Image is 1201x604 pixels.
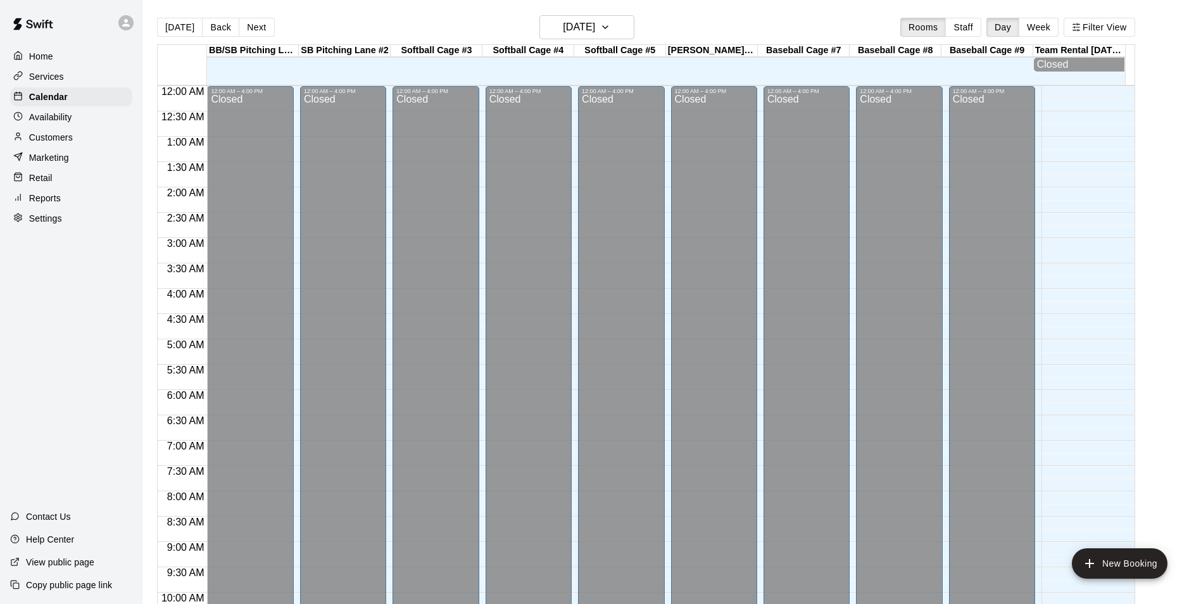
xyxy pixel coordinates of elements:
a: Services [10,67,132,86]
div: Softball Cage #4 [482,45,574,57]
button: Back [202,18,239,37]
span: 2:30 AM [164,213,208,223]
span: 9:00 AM [164,542,208,553]
span: 10:00 AM [158,593,208,603]
p: Marketing [29,151,69,164]
div: 12:00 AM – 4:00 PM [953,88,1031,94]
span: 3:00 AM [164,238,208,249]
span: 3:30 AM [164,263,208,274]
div: [PERSON_NAME] #6 [666,45,758,57]
div: Softball Cage #5 [574,45,666,57]
a: Home [10,47,132,66]
p: Customers [29,131,73,144]
p: View public page [26,556,94,569]
div: 12:00 AM – 4:00 PM [489,88,568,94]
span: 9:30 AM [164,567,208,578]
p: Reports [29,192,61,204]
button: Day [986,18,1019,37]
a: Calendar [10,87,132,106]
span: 6:00 AM [164,390,208,401]
button: [DATE] [539,15,634,39]
a: Reports [10,189,132,208]
div: 12:00 AM – 4:00 PM [396,88,475,94]
button: Rooms [900,18,946,37]
div: Team Rental [DATE] Special (2 Hours) [1033,45,1125,57]
a: Retail [10,168,132,187]
a: Settings [10,209,132,228]
div: 12:00 AM – 4:00 PM [767,88,846,94]
div: 12:00 AM – 4:00 PM [304,88,382,94]
span: 1:30 AM [164,162,208,173]
p: Copy public page link [26,579,112,591]
span: 2:00 AM [164,187,208,198]
button: [DATE] [157,18,203,37]
span: 7:00 AM [164,441,208,451]
span: 7:30 AM [164,466,208,477]
span: 1:00 AM [164,137,208,148]
button: Next [239,18,274,37]
a: Customers [10,128,132,147]
p: Calendar [29,91,68,103]
div: SB Pitching Lane #2 [299,45,391,57]
span: 4:00 AM [164,289,208,299]
div: Softball Cage #3 [391,45,482,57]
a: Marketing [10,148,132,167]
span: 12:00 AM [158,86,208,97]
div: Baseball Cage #9 [941,45,1033,57]
h6: [DATE] [563,18,595,36]
span: 8:00 AM [164,491,208,502]
a: Availability [10,108,132,127]
div: Baseball Cage #8 [850,45,941,57]
span: 5:00 AM [164,339,208,350]
p: Retail [29,172,53,184]
p: Services [29,70,64,83]
p: Availability [29,111,72,123]
span: 6:30 AM [164,415,208,426]
div: 12:00 AM – 4:00 PM [211,88,289,94]
p: Home [29,50,53,63]
div: BB/SB Pitching Lane #1 [207,45,299,57]
div: Baseball Cage #7 [758,45,850,57]
button: Filter View [1064,18,1135,37]
span: 5:30 AM [164,365,208,375]
p: Settings [29,212,62,225]
div: 12:00 AM – 4:00 PM [675,88,753,94]
button: Week [1019,18,1059,37]
button: Staff [945,18,981,37]
span: 12:30 AM [158,111,208,122]
p: Help Center [26,533,74,546]
div: 12:00 AM – 4:00 PM [860,88,938,94]
div: 12:00 AM – 4:00 PM [582,88,660,94]
p: Contact Us [26,510,71,523]
div: Closed [1037,59,1121,70]
span: 8:30 AM [164,517,208,527]
button: add [1072,548,1167,579]
span: 4:30 AM [164,314,208,325]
